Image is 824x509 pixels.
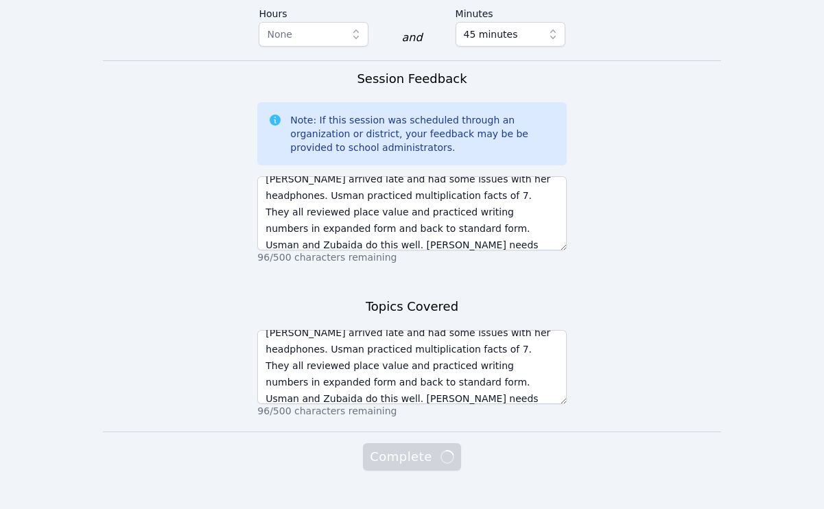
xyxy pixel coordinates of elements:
[257,330,566,404] textarea: [PERSON_NAME] completed multiplication facts of 3. He practiced counting by 3s and adding up usin...
[456,22,565,47] button: 45 minutes
[357,69,467,88] h3: Session Feedback
[370,447,454,466] span: Complete
[290,113,555,154] div: Note: If this session was scheduled through an organization or district, your feedback may be be ...
[257,404,566,418] p: 96/500 characters remaining
[257,176,566,250] textarea: [PERSON_NAME] completed multiplication facts of 3. He practiced counting by 3s and adding up usin...
[259,22,368,47] button: None
[257,250,566,264] p: 96/500 characters remaining
[259,1,368,22] label: Hours
[366,297,458,316] h3: Topics Covered
[267,29,292,40] span: None
[456,1,565,22] label: Minutes
[363,443,460,471] button: Complete
[401,29,422,46] div: and
[464,26,518,43] span: 45 minutes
